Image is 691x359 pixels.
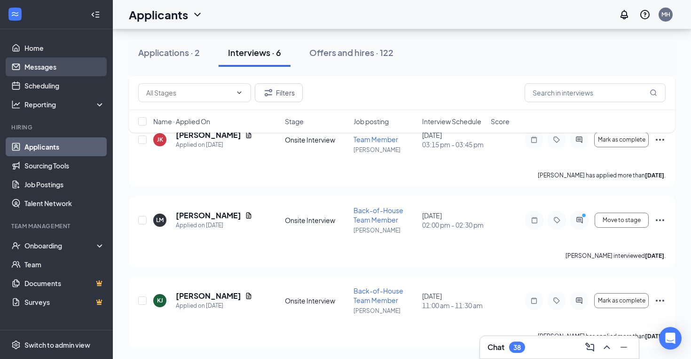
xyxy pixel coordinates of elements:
svg: Filter [263,87,274,98]
button: Filter Filters [255,83,303,102]
div: LM [156,216,164,224]
a: SurveysCrown [24,293,105,311]
a: Talent Network [24,194,105,213]
svg: Note [529,216,540,224]
p: [PERSON_NAME] has applied more than . [538,171,666,179]
div: Onsite Interview [285,215,348,225]
div: Reporting [24,100,105,109]
svg: ChevronDown [192,9,203,20]
div: Switch to admin view [24,340,90,350]
h5: [PERSON_NAME] [176,210,241,221]
span: Stage [285,117,304,126]
span: Name · Applied On [153,117,210,126]
span: Back-of-House Team Member [353,206,403,224]
span: 02:00 pm - 02:30 pm [422,220,485,230]
a: Scheduling [24,76,105,95]
p: [PERSON_NAME] has applied more than . [538,332,666,340]
div: Applied on [DATE] [176,221,252,230]
div: Onsite Interview [285,296,348,305]
div: 38 [513,343,521,351]
a: Team [24,255,105,274]
svg: MagnifyingGlass [650,89,657,96]
svg: Settings [11,340,21,350]
a: Sourcing Tools [24,156,105,175]
span: Job posting [353,117,389,126]
span: Back-of-House Team Member [353,287,403,304]
h1: Applicants [129,7,188,23]
b: [DATE] [645,252,664,259]
div: Applied on [DATE] [176,140,252,150]
svg: ChevronDown [236,89,243,96]
svg: ActiveChat [574,216,585,224]
svg: WorkstreamLogo [10,9,20,19]
span: 11:00 am - 11:30 am [422,301,485,310]
div: Offers and hires · 122 [309,47,393,58]
svg: Document [245,212,252,219]
svg: PrimaryDot [580,213,591,220]
div: KJ [157,296,163,304]
span: Mark as complete [598,297,645,304]
a: DocumentsCrown [24,274,105,293]
svg: Collapse [91,10,100,19]
svg: Minimize [618,342,629,353]
div: Hiring [11,123,103,131]
div: [DATE] [422,291,485,310]
button: ComposeMessage [582,340,597,355]
a: Messages [24,57,105,76]
svg: ComposeMessage [584,342,596,353]
div: Open Intercom Messenger [659,327,682,350]
span: 03:15 pm - 03:45 pm [422,140,485,149]
svg: QuestionInfo [639,9,651,20]
span: Score [491,117,510,126]
p: [PERSON_NAME] [353,307,416,315]
svg: Notifications [619,9,630,20]
svg: Analysis [11,100,21,109]
span: Interview Schedule [422,117,481,126]
div: Interviews · 6 [228,47,281,58]
svg: Tag [551,297,562,304]
h5: [PERSON_NAME] [176,291,241,301]
div: Team Management [11,222,103,230]
button: Minimize [616,340,631,355]
a: Applicants [24,137,105,156]
button: Move to stage [595,213,649,228]
svg: Note [528,297,540,304]
svg: Document [245,292,252,300]
button: ChevronUp [599,340,614,355]
svg: Ellipses [654,295,666,306]
p: [PERSON_NAME] [353,226,416,234]
p: [PERSON_NAME] interviewed . [565,252,666,260]
div: MH [661,10,670,18]
input: Search in interviews [525,83,666,102]
a: Home [24,39,105,57]
div: Onboarding [24,241,97,250]
svg: ChevronUp [601,342,612,353]
span: Move to stage [603,217,641,223]
div: [DATE] [422,211,485,230]
svg: Ellipses [654,215,666,226]
p: [PERSON_NAME] [353,146,416,154]
button: Mark as complete [594,293,649,308]
svg: UserCheck [11,241,21,250]
input: All Stages [146,88,232,98]
svg: ActiveChat [573,297,585,304]
b: [DATE] [645,172,664,179]
svg: Tag [551,216,563,224]
div: Applied on [DATE] [176,301,252,311]
h3: Chat [487,342,504,352]
a: Job Postings [24,175,105,194]
div: Applications · 2 [138,47,200,58]
b: [DATE] [645,333,664,340]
